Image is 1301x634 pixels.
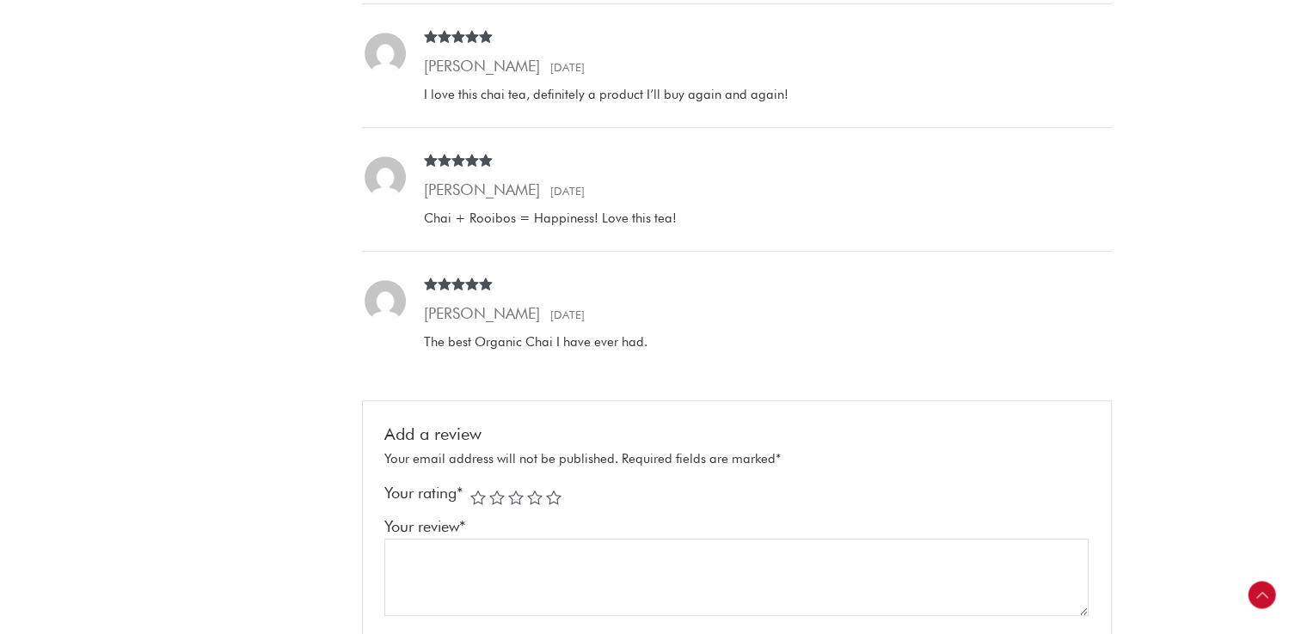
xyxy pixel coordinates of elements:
strong: [PERSON_NAME] [424,304,540,322]
strong: [PERSON_NAME] [424,57,540,75]
time: [DATE] [544,308,585,321]
p: Chai + Rooibos = Happiness! Love this tea! [424,208,1092,229]
a: 2 of 5 stars [489,490,505,505]
label: Your rating [384,483,470,504]
span: Required fields are marked [622,451,781,466]
a: 1 of 5 stars [470,490,486,505]
p: I love this chai tea, definitely a product I’ll buy again and again! [424,84,1092,106]
a: 4 of 5 stars [527,490,543,505]
span: Rated out of 5 [424,277,494,323]
time: [DATE] [544,60,585,74]
span: Your email address will not be published. [384,451,618,466]
span: Rated out of 5 [424,154,494,199]
strong: [PERSON_NAME] [424,180,540,198]
a: 3 of 5 stars [508,490,524,505]
label: Your review [384,517,473,535]
p: The best Organic Chai I have ever had. [424,332,1092,353]
a: 5 of 5 stars [546,490,562,505]
time: [DATE] [544,184,585,198]
span: Add a review [384,406,482,444]
span: Rated out of 5 [424,30,494,76]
